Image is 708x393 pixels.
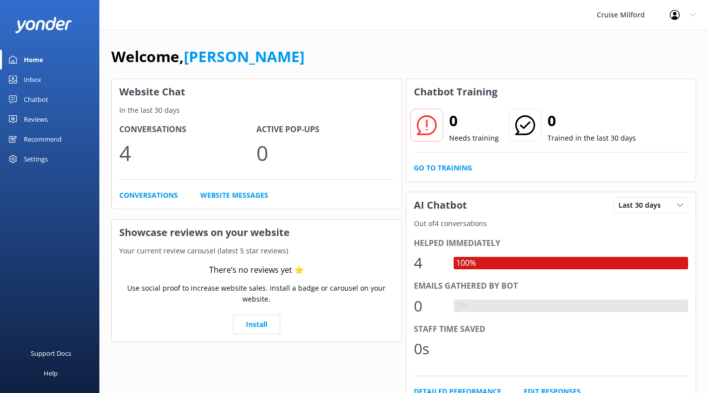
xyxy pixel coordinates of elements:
a: Conversations [119,190,178,201]
p: In the last 30 days [112,105,401,116]
p: 4 [119,136,256,169]
p: Trained in the last 30 days [548,133,636,144]
h2: 0 [449,109,499,133]
p: Use social proof to increase website sales. Install a badge or carousel on your website. [119,283,394,305]
p: Your current review carousel (latest 5 star reviews) [112,245,401,256]
div: Staff time saved [414,323,689,336]
div: Emails gathered by bot [414,280,689,293]
p: 0 [256,136,393,169]
a: [PERSON_NAME] [184,46,305,67]
div: 0 [414,294,444,318]
h4: Conversations [119,123,256,136]
div: 0s [414,337,444,361]
h1: Welcome, [111,45,305,69]
div: Chatbot [24,89,48,109]
div: Inbox [24,70,41,89]
a: Website Messages [200,190,268,201]
h2: 0 [548,109,636,133]
p: Needs training [449,133,499,144]
div: Settings [24,149,48,169]
h3: Website Chat [112,79,401,105]
div: 4 [414,251,444,275]
div: 100% [454,257,478,270]
img: yonder-white-logo.png [15,17,72,33]
div: 0% [454,300,470,313]
div: Recommend [24,129,62,149]
a: Install [233,314,280,334]
span: Last 30 days [619,200,667,211]
h3: AI Chatbot [406,192,474,218]
div: Support Docs [31,343,71,363]
div: Home [24,50,43,70]
div: Help [44,363,58,383]
div: Reviews [24,109,48,129]
div: Helped immediately [414,237,689,250]
a: Go to Training [414,162,472,173]
p: Out of 4 conversations [406,218,696,229]
h3: Chatbot Training [406,79,505,105]
h3: Showcase reviews on your website [112,220,401,245]
h4: Active Pop-ups [256,123,393,136]
div: There’s no reviews yet ⭐ [209,264,304,277]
